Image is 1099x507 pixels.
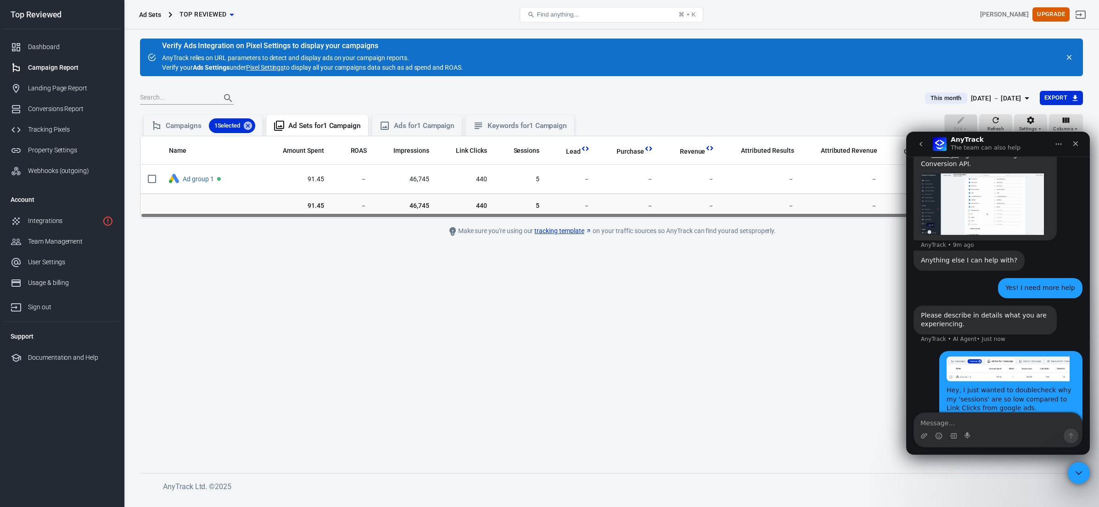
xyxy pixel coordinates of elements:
[28,104,113,114] div: Conversions Report
[502,175,540,184] span: 5
[217,177,221,181] span: Active
[537,11,578,18] span: Find anything...
[157,297,172,312] button: Send a message…
[393,145,429,156] span: The number of times your ads were on screen.
[605,175,653,184] span: －
[520,7,703,22] button: Find anything...⌘ + K
[169,174,179,184] div: Google Ads
[892,201,956,211] span: 6
[7,119,176,146] div: AnyTrack says…
[1063,51,1076,64] button: close
[381,145,429,156] span: The number of times your ads were on screen.
[166,118,255,133] div: Campaigns
[102,216,113,227] svg: 1 networks not verified yet
[1053,125,1073,133] span: Columns
[3,57,121,78] a: Campaign Report
[644,144,653,153] svg: This column is calculated from AnyTrack real-time data
[554,175,590,184] span: －
[809,201,877,211] span: －
[3,99,121,119] a: Conversions Report
[741,145,794,156] span: The total conversions attributed according to your ad network (Facebook, Google, etc.)
[1068,462,1090,484] iframe: Intercom live chat
[99,152,169,161] div: Yes! I need more help
[381,201,429,211] span: 46,745
[821,146,877,156] span: Attributed Revenue
[892,175,956,184] span: 6
[3,231,121,252] a: Team Management
[617,147,644,156] span: Purchase
[554,201,590,211] span: －
[271,145,324,156] span: The estimated total amount of money you've spent on your campaign, ad set or ad during its schedule.
[1049,114,1083,134] button: Columns
[444,201,487,211] span: 440
[456,145,487,156] span: The number of clicks on links within the ad that led to advertiser-specified destinations
[1032,7,1070,22] button: Upgrade
[729,201,794,211] span: －
[44,301,51,308] button: Gif picker
[28,166,113,176] div: Webhooks (outgoing)
[339,201,367,211] span: －
[741,146,794,156] span: Attributed Results
[351,145,367,156] span: The total return on ad spend
[162,41,463,50] div: Verify Ads Integration on Pixel Settings to display your campaigns
[488,121,567,131] div: Keywords for 1 Campaign
[821,145,877,156] span: The total revenue attributed according to your ad network (Facebook, Google, etc.)
[3,293,121,318] a: Sign out
[971,93,1021,104] div: [DATE] － [DATE]
[444,175,487,184] span: 440
[394,121,454,131] div: Ads for 1 Campaign
[605,201,653,211] span: －
[179,9,227,20] span: Top Reviewed
[169,146,198,156] span: Name
[28,278,113,288] div: Usage & billing
[339,145,367,156] span: The total return on ad spend
[283,146,324,156] span: Amount Spent
[927,94,965,103] span: This month
[183,175,214,183] a: Ad group 1
[7,219,176,311] div: Robertas says…
[28,353,113,362] div: Documentation and Help
[1040,91,1083,105] button: Export
[668,175,715,184] span: －
[3,273,121,293] a: Usage & billing
[809,175,877,184] span: －
[140,136,1082,218] div: scrollable content
[15,111,68,116] div: AnyTrack • 9m ago
[28,237,113,246] div: Team Management
[217,87,239,109] button: Search
[283,145,324,156] span: The estimated total amount of money you've spent on your campaign, ad set or ad during its schedule.
[176,6,238,23] button: Top Reviewed
[33,219,176,300] div: Hey, I just wanted to doublecheck why my 'sessions' are so low compared to Link Clicks from googl...
[14,301,22,308] button: Upload attachment
[3,211,121,231] a: Integrations
[163,481,852,492] h6: AnyTrack Ltd. © 2025
[92,146,176,167] div: Yes! I need more help
[729,145,794,156] span: The total conversions attributed according to your ad network (Facebook, Google, etc.)
[28,145,113,155] div: Property Settings
[29,301,36,308] button: Emoji picker
[1014,114,1047,134] button: Settings
[271,175,324,184] span: 91.45
[3,325,121,347] li: Support
[28,84,113,93] div: Landing Page Report
[8,281,176,297] textarea: Message…
[162,42,463,72] div: AnyTrack relies on URL parameters to detect and display ads on your campaign reports. Verify your...
[288,121,361,131] div: Ad Sets for 1 Campaign
[906,132,1090,455] iframe: Intercom live chat
[28,302,113,312] div: Sign out
[3,37,121,57] a: Dashboard
[28,63,113,72] div: Campaign Report
[514,146,540,156] span: Sessions
[554,147,581,156] span: Lead
[28,216,99,226] div: Integrations
[209,121,246,130] span: 1 Selected
[918,91,1040,106] button: This month[DATE] － [DATE]
[668,201,715,211] span: －
[7,174,176,219] div: AnyTrack says…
